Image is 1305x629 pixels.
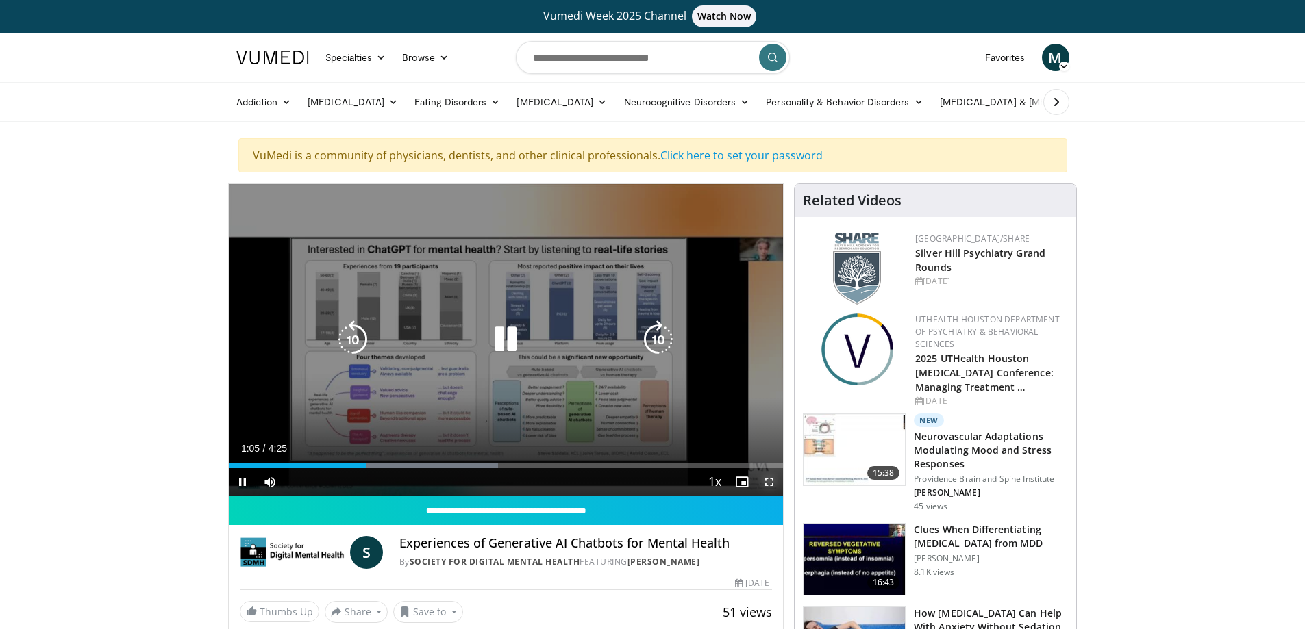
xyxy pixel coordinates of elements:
a: Thumbs Up [240,601,319,622]
span: 15:38 [867,466,900,480]
button: Playback Rate [701,468,728,496]
a: [PERSON_NAME] [627,556,700,567]
p: 8.1K views [914,567,954,578]
a: Society for Digital Mental Health [410,556,580,567]
img: f8aaeb6d-318f-4fcf-bd1d-54ce21f29e87.png.150x105_q85_autocrop_double_scale_upscale_version-0.2.png [833,233,881,305]
a: UTHealth Houston Department of Psychiatry & Behavioral Sciences [915,313,1060,350]
a: 2025 UTHealth Houston [MEDICAL_DATA] Conference: Managing Treatment … [915,352,1054,394]
p: New [914,413,944,427]
button: Enable picture-in-picture mode [728,468,756,496]
a: M [1042,44,1069,71]
a: [MEDICAL_DATA] [508,88,615,116]
a: Eating Disorders [406,88,508,116]
div: [DATE] [915,275,1065,287]
p: [PERSON_NAME] [914,487,1068,498]
p: [PERSON_NAME] [914,553,1068,564]
a: 15:38 New Neurovascular Adaptations Modulating Mood and Stress Responses Providence Brain and Spi... [803,413,1068,512]
a: Personality & Behavior Disorders [758,88,931,116]
a: [MEDICAL_DATA] [299,88,406,116]
button: Share [325,601,388,623]
a: 16:43 Clues When Differentiating [MEDICAL_DATA] from MDD [PERSON_NAME] 8.1K views [803,523,1068,595]
a: [GEOGRAPHIC_DATA]/SHARE [915,233,1030,244]
a: [MEDICAL_DATA] & [MEDICAL_DATA] [932,88,1128,116]
p: Providence Brain and Spine Institute [914,474,1068,485]
div: [DATE] [735,577,772,589]
video-js: Video Player [229,184,784,496]
a: Addiction [228,88,300,116]
span: 16:43 [867,576,900,589]
a: Silver Hill Psychiatry Grand Rounds [915,246,1045,274]
button: Mute [256,468,284,496]
div: VuMedi is a community of physicians, dentists, and other clinical professionals. [238,138,1067,172]
img: Society for Digital Mental Health [240,536,345,569]
button: Pause [229,468,256,496]
span: 1:05 [241,443,260,454]
div: By FEATURING [399,556,772,568]
button: Save to [393,601,463,623]
h3: Clues When Differentiating [MEDICAL_DATA] from MDD [914,523,1068,550]
input: Search topics, interventions [516,41,790,74]
h4: Experiences of Generative AI Chatbots for Mental Health [399,536,772,551]
img: VuMedi Logo [236,51,309,64]
a: Vumedi Week 2025 ChannelWatch Now [238,5,1067,27]
a: S [350,536,383,569]
a: Browse [394,44,457,71]
span: 51 views [723,604,772,620]
a: Specialties [317,44,395,71]
h3: Neurovascular Adaptations Modulating Mood and Stress Responses [914,430,1068,471]
button: Fullscreen [756,468,783,496]
h4: Related Videos [803,192,902,209]
a: Neurocognitive Disorders [616,88,758,116]
img: da6ca4d7-4c4f-42ba-8ea6-731fee8dde8f.png.150x105_q85_autocrop_double_scale_upscale_version-0.2.png [821,313,893,385]
a: Favorites [977,44,1034,71]
span: Watch Now [692,5,757,27]
span: / [263,443,266,454]
div: [DATE] [915,395,1065,407]
div: Progress Bar [229,463,784,468]
span: 4:25 [269,443,287,454]
a: Click here to set your password [660,148,823,163]
img: 4562edde-ec7e-4758-8328-0659f7ef333d.150x105_q85_crop-smart_upscale.jpg [804,414,905,485]
img: a6520382-d332-4ed3-9891-ee688fa49237.150x105_q85_crop-smart_upscale.jpg [804,524,905,595]
p: 45 views [914,501,947,512]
